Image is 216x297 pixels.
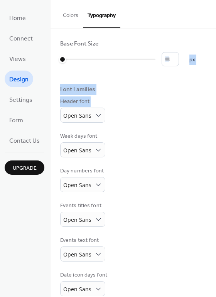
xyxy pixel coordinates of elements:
[5,9,30,26] a: Home
[9,115,23,127] span: Form
[60,132,104,140] div: Week days font
[60,167,104,175] div: Day numbers font
[5,50,30,67] a: Views
[63,181,91,189] span: Open Sans
[60,98,104,106] div: Header font
[60,40,98,48] div: Base Font Size
[60,202,104,210] div: Events titles font
[5,111,28,128] a: Form
[5,91,37,108] a: Settings
[9,12,26,24] span: Home
[9,53,26,65] span: Views
[63,147,91,154] span: Open Sans
[60,271,107,279] div: Date icon days font
[5,132,44,148] a: Contact Us
[9,74,29,86] span: Design
[9,135,40,147] span: Contact Us
[189,56,195,64] span: px
[9,33,33,45] span: Connect
[5,160,44,175] button: Upgrade
[13,164,37,172] span: Upgrade
[5,30,37,46] a: Connect
[63,216,91,223] span: Open Sans
[5,71,33,87] a: Design
[9,94,32,106] span: Settings
[60,236,104,245] div: Events text font
[63,285,91,293] span: Open Sans
[60,86,95,94] div: Font Families
[63,112,91,119] span: Open Sans
[63,251,91,258] span: Open Sans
